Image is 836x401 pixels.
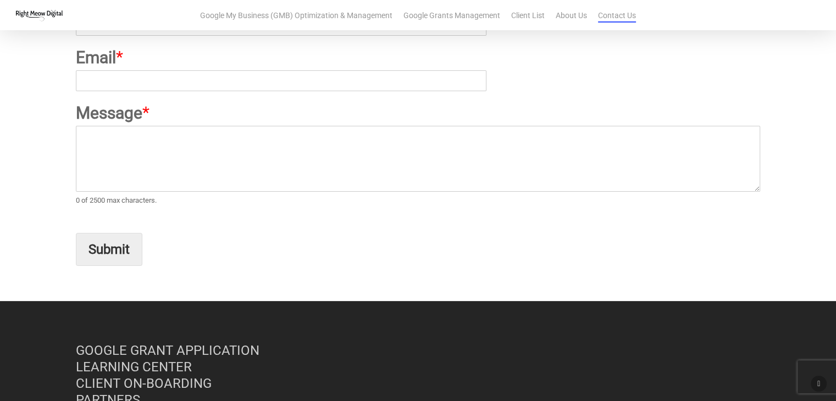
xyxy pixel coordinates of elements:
[76,102,760,124] label: Message
[76,196,760,205] div: 0 of 2500 max characters.
[403,10,500,21] a: Google Grants Management
[76,359,192,375] a: LEARNING CENTER
[556,10,587,21] a: About Us
[76,47,760,68] label: Email
[76,376,212,391] a: CLIENT ON-BOARDING
[76,233,142,266] button: Submit
[76,343,259,358] a: GOOGLE GRANT APPLICATION
[511,10,545,21] a: Client List
[200,10,392,21] a: Google My Business (GMB) Optimization & Management
[598,10,636,21] a: Contact Us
